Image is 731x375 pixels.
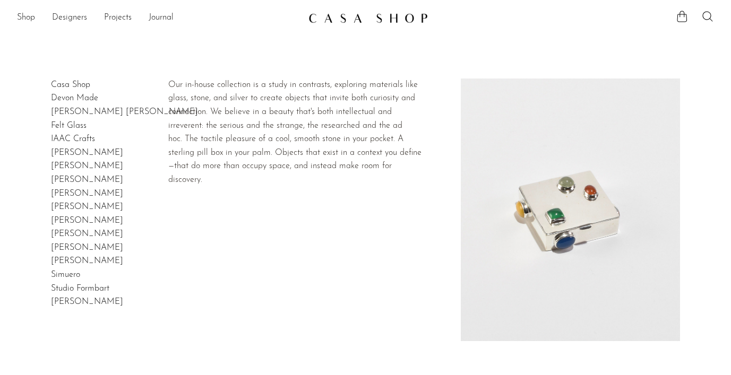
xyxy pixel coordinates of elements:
[51,271,80,279] a: Simuero
[168,79,424,187] div: Our in-house collection is a study in contrasts, exploring materials like glass, stone, and silve...
[51,203,123,211] a: [PERSON_NAME]
[51,176,123,184] a: [PERSON_NAME]
[51,94,98,102] a: Devon Made
[461,79,680,341] img: Casa Shop
[51,189,123,198] a: [PERSON_NAME]
[17,9,300,27] nav: Desktop navigation
[104,11,132,25] a: Projects
[51,298,123,306] a: [PERSON_NAME]
[51,257,123,265] a: [PERSON_NAME]
[51,135,95,143] a: IAAC Crafts
[51,216,123,225] a: [PERSON_NAME]
[51,108,198,116] a: [PERSON_NAME] [PERSON_NAME]
[51,243,123,252] a: [PERSON_NAME]
[17,9,300,27] ul: NEW HEADER MENU
[51,162,123,170] a: [PERSON_NAME]
[52,11,87,25] a: Designers
[51,230,123,238] a: [PERSON_NAME]
[51,149,123,157] a: [PERSON_NAME]
[51,81,90,89] a: Casa Shop
[149,11,174,25] a: Journal
[51,121,87,130] a: Felt Glass
[51,284,109,293] a: Studio Formbart
[17,11,35,25] a: Shop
